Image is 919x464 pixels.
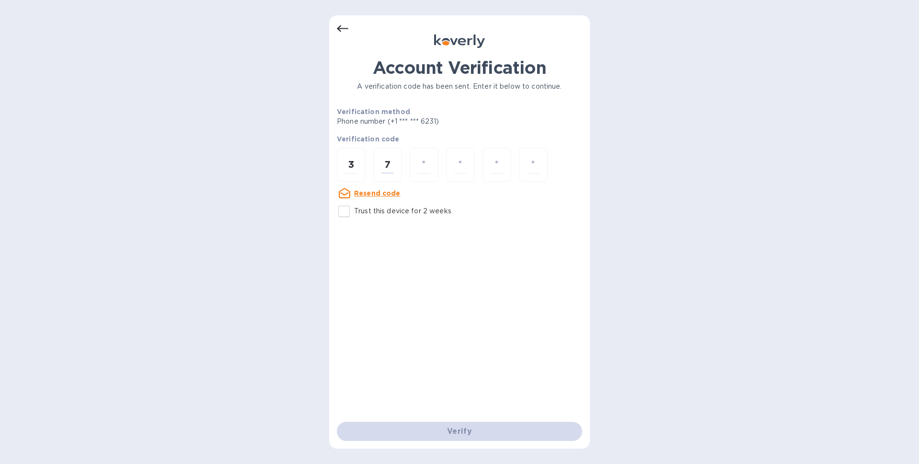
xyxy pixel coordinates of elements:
[337,108,410,116] b: Verification method
[337,81,582,92] p: A verification code has been sent. Enter it below to continue.
[337,134,582,144] p: Verification code
[337,58,582,78] h1: Account Verification
[337,116,512,127] p: Phone number (+1 *** *** 6231)
[354,206,451,216] p: Trust this device for 2 weeks
[354,189,401,197] u: Resend code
